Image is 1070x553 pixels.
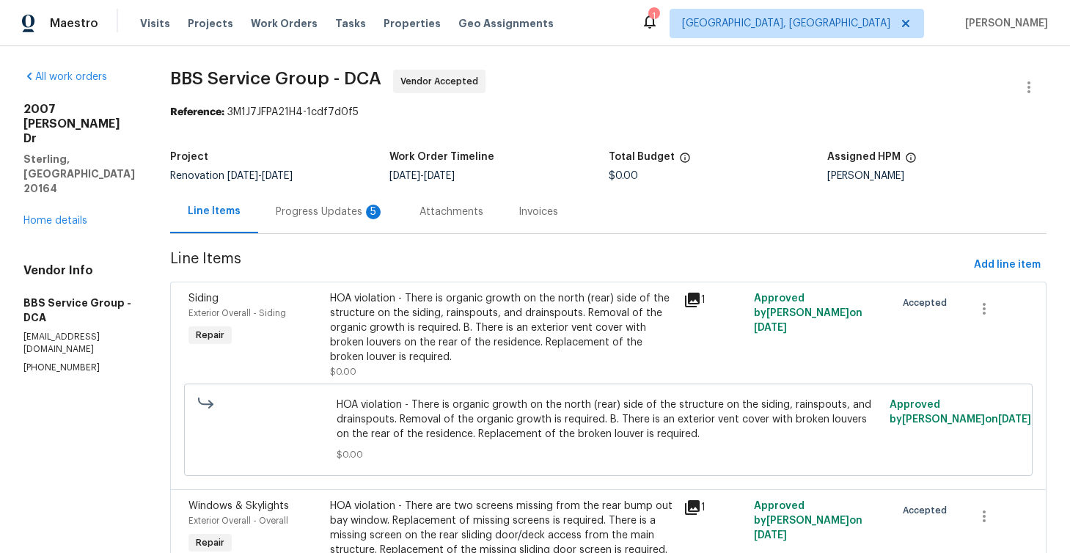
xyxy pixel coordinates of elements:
span: Visits [140,16,170,31]
span: Repair [190,535,230,550]
span: Approved by [PERSON_NAME] on [754,293,862,333]
span: [DATE] [227,171,258,181]
span: Siding [188,293,219,304]
span: - [227,171,293,181]
div: 5 [366,205,381,219]
div: Line Items [188,204,241,219]
h2: 2007 [PERSON_NAME] Dr [23,102,135,146]
span: Exterior Overall - Overall [188,516,288,525]
div: HOA violation - There is organic growth on the north (rear) side of the structure on the siding, ... [330,291,675,365]
h5: BBS Service Group - DCA [23,296,135,325]
span: [PERSON_NAME] [959,16,1048,31]
span: Accepted [903,503,953,518]
span: Line Items [170,252,968,279]
span: BBS Service Group - DCA [170,70,381,87]
span: [DATE] [754,323,787,333]
h5: Assigned HPM [827,152,901,162]
h5: Total Budget [609,152,675,162]
span: [DATE] [262,171,293,181]
div: 1 [684,499,745,516]
span: [DATE] [998,414,1031,425]
span: Add line item [974,256,1041,274]
span: Properties [384,16,441,31]
button: Add line item [968,252,1047,279]
div: Invoices [518,205,558,219]
span: Tasks [335,18,366,29]
span: Exterior Overall - Siding [188,309,286,318]
h5: Project [170,152,208,162]
span: Projects [188,16,233,31]
span: Accepted [903,296,953,310]
h5: Sterling, [GEOGRAPHIC_DATA] 20164 [23,152,135,196]
a: Home details [23,216,87,226]
span: Vendor Accepted [400,74,484,89]
p: [EMAIL_ADDRESS][DOMAIN_NAME] [23,331,135,356]
span: Maestro [50,16,98,31]
span: $0.00 [609,171,638,181]
div: 1 [684,291,745,309]
span: Approved by [PERSON_NAME] on [754,501,862,541]
span: HOA violation - There is organic growth on the north (rear) side of the structure on the siding, ... [337,398,881,442]
span: $0.00 [337,447,881,462]
span: [GEOGRAPHIC_DATA], [GEOGRAPHIC_DATA] [682,16,890,31]
span: Repair [190,328,230,343]
span: Approved by [PERSON_NAME] on [890,400,1031,425]
div: 3M1J7JFPA21H4-1cdf7d0f5 [170,105,1047,120]
span: Work Orders [251,16,318,31]
h4: Vendor Info [23,263,135,278]
div: [PERSON_NAME] [827,171,1047,181]
h5: Work Order Timeline [389,152,494,162]
b: Reference: [170,107,224,117]
span: [DATE] [754,530,787,541]
a: All work orders [23,72,107,82]
span: Geo Assignments [458,16,554,31]
div: Attachments [419,205,483,219]
span: The hpm assigned to this work order. [905,152,917,171]
span: [DATE] [424,171,455,181]
span: $0.00 [330,367,356,376]
div: Progress Updates [276,205,384,219]
span: Renovation [170,171,293,181]
span: - [389,171,455,181]
div: 1 [648,9,659,23]
span: [DATE] [389,171,420,181]
span: The total cost of line items that have been proposed by Opendoor. This sum includes line items th... [679,152,691,171]
span: Windows & Skylights [188,501,289,511]
p: [PHONE_NUMBER] [23,362,135,374]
